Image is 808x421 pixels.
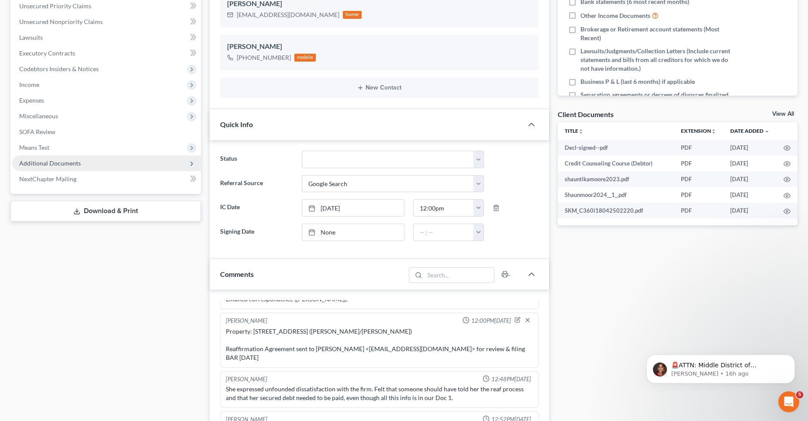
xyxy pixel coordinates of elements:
[674,140,723,155] td: PDF
[12,30,201,45] a: Lawsuits
[711,129,716,134] i: unfold_more
[723,187,777,203] td: [DATE]
[558,171,674,187] td: shauntikamoore2023.pdf
[19,81,39,88] span: Income
[414,200,474,216] input: -- : --
[302,224,404,241] a: None
[343,11,362,19] div: home
[294,54,316,62] div: mobile
[558,155,674,171] td: Credit Counseling Course (Debtor)
[226,375,267,383] div: [PERSON_NAME]
[227,41,532,52] div: [PERSON_NAME]
[12,14,201,30] a: Unsecured Nonpriority Claims
[580,47,730,73] span: Lawsuits/Judgments/Collection Letters (Include current statements and bills from all creditors fo...
[19,65,99,72] span: Codebtors Insiders & Notices
[558,110,614,119] div: Client Documents
[12,171,201,187] a: NextChapter Mailing
[723,171,777,187] td: [DATE]
[772,111,794,117] a: View All
[674,171,723,187] td: PDF
[216,199,297,217] label: IC Date
[19,97,44,104] span: Expenses
[558,203,674,218] td: SKM_C360i18042502220.pdf
[796,391,803,398] span: 5
[730,128,770,134] a: Date Added expand_more
[216,151,297,168] label: Status
[19,175,76,183] span: NextChapter Mailing
[19,112,58,120] span: Miscellaneous
[19,128,55,135] span: SOFA Review
[12,45,201,61] a: Executory Contracts
[19,49,75,57] span: Executory Contracts
[19,144,49,151] span: Means Test
[723,140,777,155] td: [DATE]
[674,155,723,171] td: PDF
[491,375,531,383] span: 12:48PM[DATE]
[425,268,494,283] input: Search...
[237,10,339,19] div: [EMAIL_ADDRESS][DOMAIN_NAME]
[19,34,43,41] span: Lawsuits
[681,128,716,134] a: Extensionunfold_more
[226,327,533,362] div: Property: [STREET_ADDRESS] ([PERSON_NAME]/[PERSON_NAME]) Reaffirmation Agreement sent to [PERSON_...
[216,224,297,241] label: Signing Date
[227,84,532,91] button: New Contact
[580,77,695,86] span: Business P & L (last 6 months) if applicable
[216,175,297,193] label: Referral Source
[220,270,254,278] span: Comments
[558,140,674,155] td: Decl-signed--pdf
[674,203,723,218] td: PDF
[578,129,584,134] i: unfold_more
[723,155,777,171] td: [DATE]
[237,53,291,62] div: [PHONE_NUMBER]
[220,120,253,128] span: Quick Info
[580,25,730,42] span: Brokerage or Retirement account statements (Most Recent)
[471,317,511,325] span: 12:00PM[DATE]
[558,187,674,203] td: Shaunmoor2024__1_.pdf
[414,224,474,241] input: -- : --
[674,187,723,203] td: PDF
[19,159,81,167] span: Additional Documents
[226,385,533,402] div: She expressed unfounded dissatisfaction with the firm. Felt that someone should have told her the...
[226,317,267,325] div: [PERSON_NAME]
[19,18,103,25] span: Unsecured Nonpriority Claims
[580,11,650,20] span: Other Income Documents
[778,391,799,412] iframe: Intercom live chat
[10,201,201,221] a: Download & Print
[12,124,201,140] a: SOFA Review
[580,90,730,108] span: Separation agreements or decrees of divorces finalized in the past 2 years
[723,203,777,218] td: [DATE]
[302,200,404,216] a: [DATE]
[764,129,770,134] i: expand_more
[19,2,91,10] span: Unsecured Priority Claims
[633,336,808,397] iframe: Intercom notifications message
[565,128,584,134] a: Titleunfold_more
